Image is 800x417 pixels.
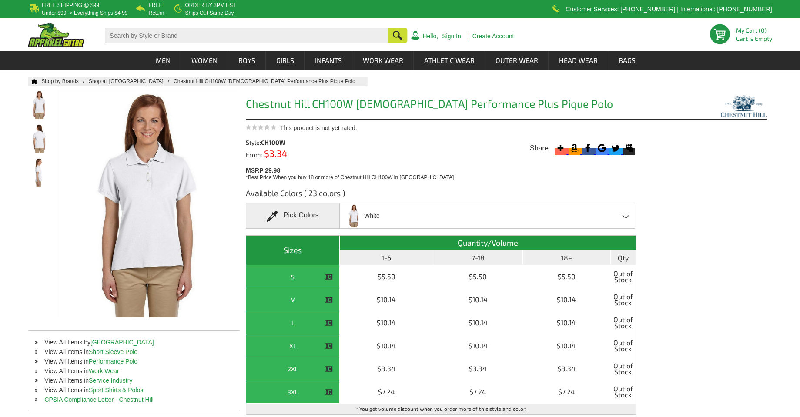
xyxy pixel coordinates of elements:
[246,98,636,112] h1: Chestnut Hill CH100W [DEMOGRAPHIC_DATA] Performance Plus Pique Polo
[340,265,433,288] td: $5.50
[325,319,333,327] img: This item is CLOSEOUT!
[523,357,611,380] td: $3.34
[89,367,119,374] a: Work Wear
[181,51,228,70] a: Women
[613,337,633,355] span: Out of Stock
[364,208,380,224] span: White
[89,377,132,384] a: Service Industry
[246,203,339,229] div: Pick Colors
[44,396,154,403] a: CPSIA Compliance Letter - Chestnut Hill
[246,140,345,146] div: Style:
[246,236,340,265] th: Sizes
[246,188,636,203] h3: Available Colors ( 23 colors )
[228,51,265,70] a: Boys
[340,311,433,334] td: $10.14
[42,2,99,8] b: Free Shipping @ $99
[89,348,137,355] a: Short Sleeve Polo
[736,36,772,42] span: Cart is Empty
[613,314,633,332] span: Out of Stock
[248,340,337,351] div: XL
[523,288,611,311] td: $10.14
[613,383,633,401] span: Out of Stock
[523,380,611,404] td: $7.24
[325,388,333,396] img: This item is CLOSEOUT!
[42,10,127,16] p: under $99 -> everything ships $4.99
[28,347,240,357] li: View All Items in
[325,342,333,350] img: This item is CLOSEOUT!
[340,380,433,404] td: $7.24
[433,334,523,357] td: $10.14
[523,334,611,357] td: $10.14
[623,142,635,154] svg: Myspace
[530,144,550,153] span: Share:
[28,79,37,84] a: Home
[28,23,84,47] img: ApparelGator
[41,78,89,84] a: Shop by Brands
[523,250,611,265] th: 18+
[340,357,433,380] td: $3.34
[472,33,514,39] a: Create Account
[340,236,636,250] th: Quantity/Volume
[442,33,461,39] a: Sign In
[262,148,288,159] span: $3.34
[246,165,640,181] div: MSRP 29.98
[736,27,769,33] li: My Cart (0)
[555,142,566,154] svg: More
[248,387,337,397] div: 3XL
[89,358,137,365] a: Performance Polo
[433,357,523,380] td: $3.34
[611,250,636,265] th: Qty
[28,366,240,376] li: View All Items in
[433,288,523,311] td: $10.14
[105,28,388,43] input: Search by Style or Brand
[340,250,433,265] th: 1-6
[185,2,236,8] b: Order by 3PM EST
[28,357,240,366] li: View All Items in
[90,339,154,346] a: [GEOGRAPHIC_DATA]
[246,124,276,130] img: This product is not yet rated.
[89,387,143,394] a: Sport Shirts & Polos
[433,380,523,404] td: $7.24
[28,376,240,385] li: View All Items in
[613,290,633,309] span: Out of Stock
[146,51,181,70] a: Men
[613,360,633,378] span: Out of Stock
[325,365,333,373] img: This item is CLOSEOUT!
[582,142,594,154] svg: Facebook
[28,385,240,395] li: View All Items in
[609,51,646,70] a: Bags
[28,337,240,347] li: View All Items by
[246,174,454,180] span: *Best Price When you buy 18 or more of Chestnut Hill CH100W in [GEOGRAPHIC_DATA]
[485,51,548,70] a: Outer Wear
[248,294,337,305] div: M
[422,33,438,39] a: Hello,
[248,317,337,328] div: L
[433,311,523,334] td: $10.14
[596,142,608,154] svg: Google Bookmark
[569,142,580,154] svg: Amazon
[89,78,174,84] a: Shop all [GEOGRAPHIC_DATA]
[148,10,164,16] p: Return
[549,51,608,70] a: Head Wear
[148,2,162,8] b: Free
[248,271,337,282] div: S
[325,273,333,281] img: This item is CLOSEOUT!
[609,142,621,154] svg: Twitter
[433,250,523,265] th: 7-18
[523,311,611,334] td: $10.14
[345,204,363,227] img: White
[325,296,333,304] img: This item is CLOSEOUT!
[246,150,345,158] div: From:
[340,334,433,357] td: $10.14
[523,265,611,288] td: $5.50
[246,404,636,414] td: * You get volume discount when you order more of this style and color.
[566,7,772,12] p: Customer Services: [PHONE_NUMBER] | International: [PHONE_NUMBER]
[414,51,485,70] a: Athletic Wear
[305,51,352,70] a: Infants
[340,288,433,311] td: $10.14
[721,95,767,117] img: Chestnut Hill
[353,51,413,70] a: Work Wear
[266,51,304,70] a: Girls
[185,10,236,16] p: ships out same day.
[280,124,357,131] span: This product is not yet rated.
